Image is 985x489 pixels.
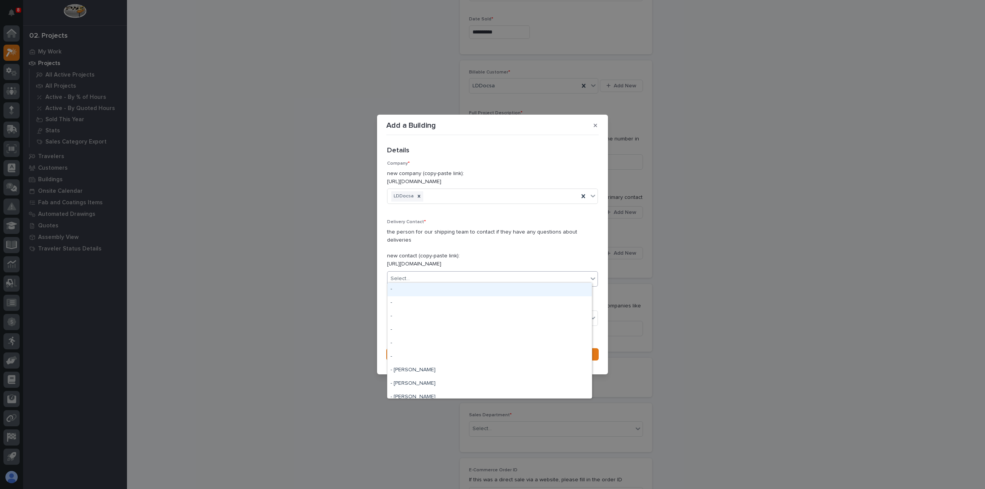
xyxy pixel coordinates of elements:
div: - [387,337,592,350]
span: Delivery Contact [387,220,426,224]
div: - [387,350,592,364]
div: LDDocsa [391,191,415,202]
p: new company (copy-paste link): [URL][DOMAIN_NAME] [387,170,598,186]
div: - [387,323,592,337]
p: Add a Building [386,121,436,130]
div: Select... [391,275,410,283]
div: - [387,296,592,310]
div: - Shawn McPartland [387,391,592,404]
h2: Details [387,147,409,155]
p: the person for our shipping team to contact if they have any questions about deliveries new conta... [387,228,598,268]
div: - [387,283,592,296]
span: Company [387,161,410,166]
div: - Charlie Mabie [387,364,592,377]
button: Save [386,348,599,360]
div: - [387,310,592,323]
div: - John Day [387,377,592,391]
